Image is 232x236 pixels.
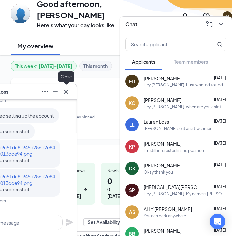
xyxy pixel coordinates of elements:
[214,97,226,102] span: [DATE]
[11,4,30,23] img: Jessica Jones
[144,162,181,169] span: [PERSON_NAME]
[129,165,135,172] div: DK
[144,118,169,125] span: Lauren Loss
[144,213,186,219] div: You can park anywhere
[144,206,192,212] span: ALLY [PERSON_NAME]
[39,62,72,70] b: [DATE] - [DATE]
[204,19,215,30] button: ComposeMessage
[107,168,130,174] div: New hires
[51,88,59,96] svg: Minimize
[129,143,135,150] div: KP
[61,86,71,97] button: Cross
[144,104,226,110] div: Hey [PERSON_NAME], when are you able to come in for a interview?
[126,38,204,51] input: Search applicant
[214,141,226,146] span: [DATE]
[60,163,95,205] a: Interviews53 [DATE]ArrowRight
[132,59,155,65] span: Applicants
[15,62,72,70] div: This week :
[226,13,229,19] div: JJ
[214,228,226,233] span: [DATE]
[58,71,74,82] div: Close
[217,42,222,47] svg: MagnifyingGlass
[129,100,135,106] div: KC
[62,88,70,96] svg: Cross
[144,184,203,190] span: [MEDICAL_DATA][PERSON_NAME]
[214,162,226,167] span: [DATE]
[17,42,53,50] h2: My overview
[66,175,89,199] h1: 5
[83,218,124,226] button: Set Availability
[129,78,135,84] div: ED
[40,86,50,97] button: Ellipses
[214,184,226,189] span: [DATE]
[174,59,208,65] span: Team members
[107,186,122,199] div: 0 [DATE]
[37,22,171,29] h3: Here’s what your day looks like
[50,86,61,97] button: Minimize
[144,191,226,197] div: Hey [PERSON_NAME]! My name is [PERSON_NAME]'m the store manger and saw your interest in our job o...
[101,163,136,205] a: New hires00 [DATE]ArrowRight
[144,97,181,103] span: [PERSON_NAME]
[181,12,189,20] svg: Notifications
[129,187,135,193] div: SP
[144,148,204,153] div: I'm still interested in the position
[26,84,136,89] div: PRIORITIES
[202,12,210,20] svg: QuestionInfo
[144,75,181,82] span: [PERSON_NAME]
[217,20,225,28] svg: ChevronDown
[107,175,130,199] h1: 0
[214,119,226,124] span: [DATE]
[205,20,213,28] svg: ComposeMessage
[129,121,135,128] div: LL
[41,88,49,96] svg: Ellipses
[65,219,73,226] svg: Plane
[83,62,108,70] b: This month
[144,140,181,147] span: [PERSON_NAME]
[125,21,137,28] h3: Chat
[82,186,89,193] svg: ArrowRight
[144,227,181,234] span: [PERSON_NAME]
[144,169,173,175] div: Okay thank you
[17,83,24,90] svg: Pin
[216,19,226,30] button: ChevronDown
[66,168,89,174] div: Interviews
[214,75,226,80] span: [DATE]
[144,82,226,88] div: Hey [PERSON_NAME], I just wanted to update you. I'm still working on interviews!
[210,214,225,229] div: Open Intercom Messenger
[144,126,214,131] div: [PERSON_NAME] sent an attachment
[129,209,135,215] div: AS
[214,206,226,211] span: [DATE]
